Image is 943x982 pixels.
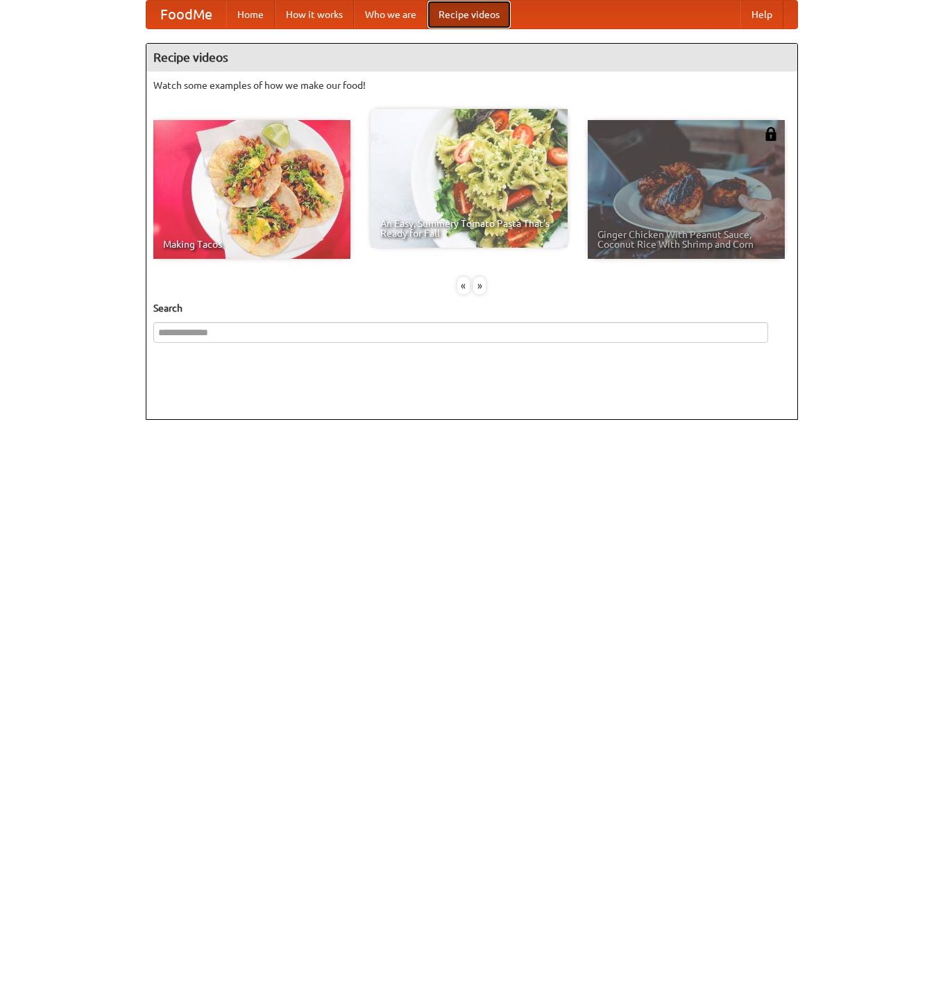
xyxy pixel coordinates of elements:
div: « [457,277,470,294]
a: FoodMe [146,1,226,28]
a: Recipe videos [427,1,511,28]
h5: Search [153,301,790,315]
a: An Easy, Summery Tomato Pasta That's Ready for Fall [371,109,568,248]
a: Who we are [354,1,427,28]
a: How it works [275,1,354,28]
a: Help [740,1,783,28]
h4: Recipe videos [146,44,797,71]
p: Watch some examples of how we make our food! [153,78,790,92]
span: An Easy, Summery Tomato Pasta That's Ready for Fall [380,219,558,238]
img: 483408.png [764,127,778,141]
a: Home [226,1,275,28]
span: Making Tacos [163,239,341,249]
div: » [473,277,486,294]
a: Making Tacos [153,120,350,259]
